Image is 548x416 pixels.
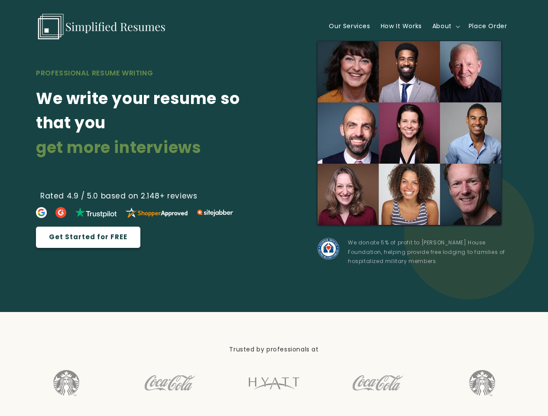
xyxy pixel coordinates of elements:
span: About [432,22,452,30]
h2: PROFESSIONAL RESUME WRITING [36,69,253,78]
span: Rated 4.9 / 5.0 based on 2.148+ reviews [40,189,197,203]
summary: About [427,17,464,35]
p: We donate 5% of profit to [PERSON_NAME] House Foundation, helping provide free lodging to familie... [348,238,506,266]
span: How It Works [381,22,422,30]
a: Place Order [464,17,512,35]
span: Place Order [469,22,507,30]
a: Our Services [324,17,375,35]
a: How It Works [376,17,427,35]
strong: We write your resume so that you [36,87,240,133]
a: Simplified Resumes [32,9,169,44]
span: Our Services [329,22,370,30]
img: Simplified Resumes [36,12,166,41]
a: Get Started for FREE [36,226,140,247]
strong: get more interviews [36,136,201,158]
